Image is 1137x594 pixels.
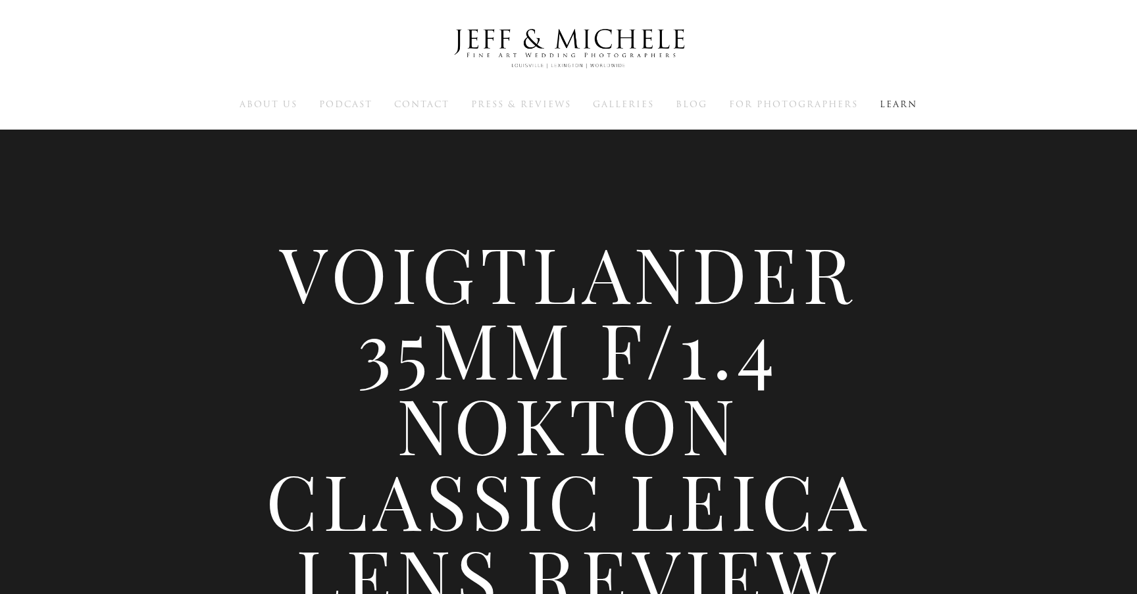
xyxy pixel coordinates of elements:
span: About Us [240,98,297,111]
span: For Photographers [729,98,858,111]
span: Blog [676,98,707,111]
a: About Us [240,98,297,110]
span: Contact [394,98,449,111]
span: Podcast [319,98,372,111]
a: Press & Reviews [471,98,571,110]
a: Galleries [593,98,654,110]
a: Learn [880,98,917,110]
img: Louisville Wedding Photographers - Jeff & Michele Wedding Photographers [437,16,700,81]
a: For Photographers [729,98,858,110]
span: Learn [880,98,917,111]
a: Blog [676,98,707,110]
a: Podcast [319,98,372,110]
a: Contact [394,98,449,110]
span: Press & Reviews [471,98,571,111]
span: Galleries [593,98,654,111]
